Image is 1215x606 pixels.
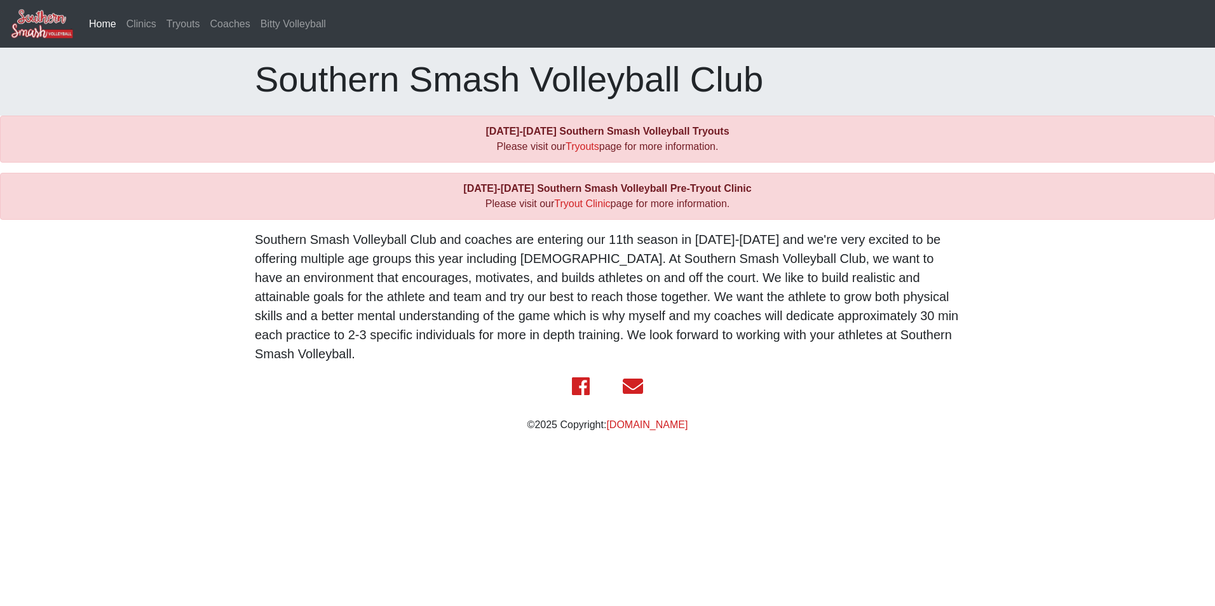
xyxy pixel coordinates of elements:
[606,419,688,430] a: [DOMAIN_NAME]
[463,183,751,194] b: [DATE]-[DATE] Southern Smash Volleyball Pre-Tryout Clinic
[485,126,729,137] b: [DATE]-[DATE] Southern Smash Volleyball Tryouts
[205,11,255,37] a: Coaches
[255,58,960,100] h1: Southern Smash Volleyball Club
[84,11,121,37] a: Home
[161,11,205,37] a: Tryouts
[255,11,331,37] a: Bitty Volleyball
[566,141,599,152] a: Tryouts
[10,8,74,39] img: Southern Smash Volleyball
[554,198,610,209] a: Tryout Clinic
[255,230,960,363] p: Southern Smash Volleyball Club and coaches are entering our 11th season in [DATE]-[DATE] and we'r...
[121,11,161,37] a: Clinics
